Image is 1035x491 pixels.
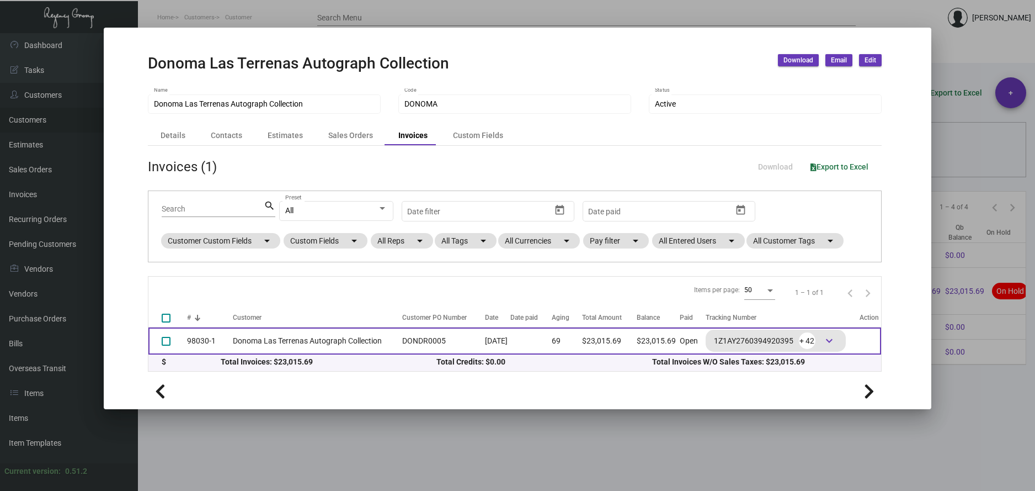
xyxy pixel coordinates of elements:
span: Edit [865,56,876,65]
mat-icon: arrow_drop_down [477,234,490,247]
mat-icon: arrow_drop_down [725,234,738,247]
mat-icon: arrow_drop_down [413,234,426,247]
span: 50 [744,286,752,294]
div: Details [161,130,185,141]
span: Active [655,99,676,108]
mat-icon: arrow_drop_down [260,234,274,247]
button: Export to Excel [802,157,877,177]
div: Invoices (1) [148,157,217,177]
div: # [187,313,191,323]
mat-chip: All Tags [435,233,497,249]
div: Sales Orders [328,130,373,141]
mat-chip: Customer Custom Fields [161,233,280,249]
button: Download [749,157,802,177]
input: End date [451,207,520,216]
div: Balance [637,313,680,323]
mat-chip: All Customer Tags [746,233,844,249]
input: Start date [407,207,441,216]
mat-chip: Custom Fields [284,233,367,249]
th: Action [860,308,881,328]
div: $ [162,356,221,368]
div: Current version: [4,466,61,477]
mat-icon: search [264,199,275,213]
div: 1 – 1 of 1 [795,288,824,298]
td: 69 [552,328,582,355]
div: Customer [233,313,397,323]
mat-chip: All Reps [371,233,433,249]
div: Tracking Number [706,313,860,323]
td: [DATE] [485,328,510,355]
td: DONDR0005 [397,328,485,355]
div: Paid [680,313,693,323]
button: Download [778,54,819,66]
div: Custom Fields [453,130,503,141]
div: Aging [552,313,582,323]
span: keyboard_arrow_down [823,334,836,347]
mat-chip: All Currencies [498,233,580,249]
mat-icon: arrow_drop_down [560,234,573,247]
button: Edit [859,54,882,66]
div: Total Invoices: $23,015.69 [221,356,436,368]
div: Customer PO Number [402,313,467,323]
button: Open calendar [551,201,568,219]
input: Start date [588,207,622,216]
div: Total Amount [582,313,622,323]
span: Email [831,56,847,65]
div: 1Z1AY2760394920395 [714,332,837,349]
div: Date paid [510,313,552,323]
div: Total Credits: $0.00 [436,356,652,368]
mat-chip: Pay filter [583,233,649,249]
span: Export to Excel [810,162,868,171]
button: Previous page [841,284,859,302]
td: Open [680,328,705,355]
td: $23,015.69 [637,328,680,355]
h2: Donoma Las Terrenas Autograph Collection [148,54,449,73]
div: # [187,313,233,323]
td: Donoma Las Terrenas Autograph Collection [233,328,397,355]
td: 98030-1 [187,328,233,355]
div: Customer [233,313,262,323]
mat-chip: All Entered Users [652,233,745,249]
td: $23,015.69 [582,328,637,355]
div: Balance [637,313,660,323]
span: + 42 [799,332,815,349]
div: Estimates [268,130,303,141]
div: Contacts [211,130,242,141]
button: Open calendar [732,201,749,219]
div: Items per page: [694,285,740,295]
mat-select: Items per page: [744,287,775,294]
mat-icon: arrow_drop_down [824,234,837,247]
div: Invoices [398,130,428,141]
div: Tracking Number [706,313,756,323]
button: Next page [859,284,877,302]
div: Date paid [510,313,538,323]
input: End date [632,207,701,216]
div: Paid [680,313,705,323]
span: Download [783,56,813,65]
span: All [285,206,294,215]
span: Download [758,162,793,171]
div: Total Amount [582,313,637,323]
div: 0.51.2 [65,466,87,477]
div: Customer PO Number [402,313,485,323]
div: Total Invoices W/O Sales Taxes: $23,015.69 [652,356,868,368]
mat-icon: arrow_drop_down [348,234,361,247]
div: Aging [552,313,569,323]
button: Email [825,54,852,66]
div: Date [485,313,498,323]
div: Date [485,313,510,323]
mat-icon: arrow_drop_down [629,234,642,247]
